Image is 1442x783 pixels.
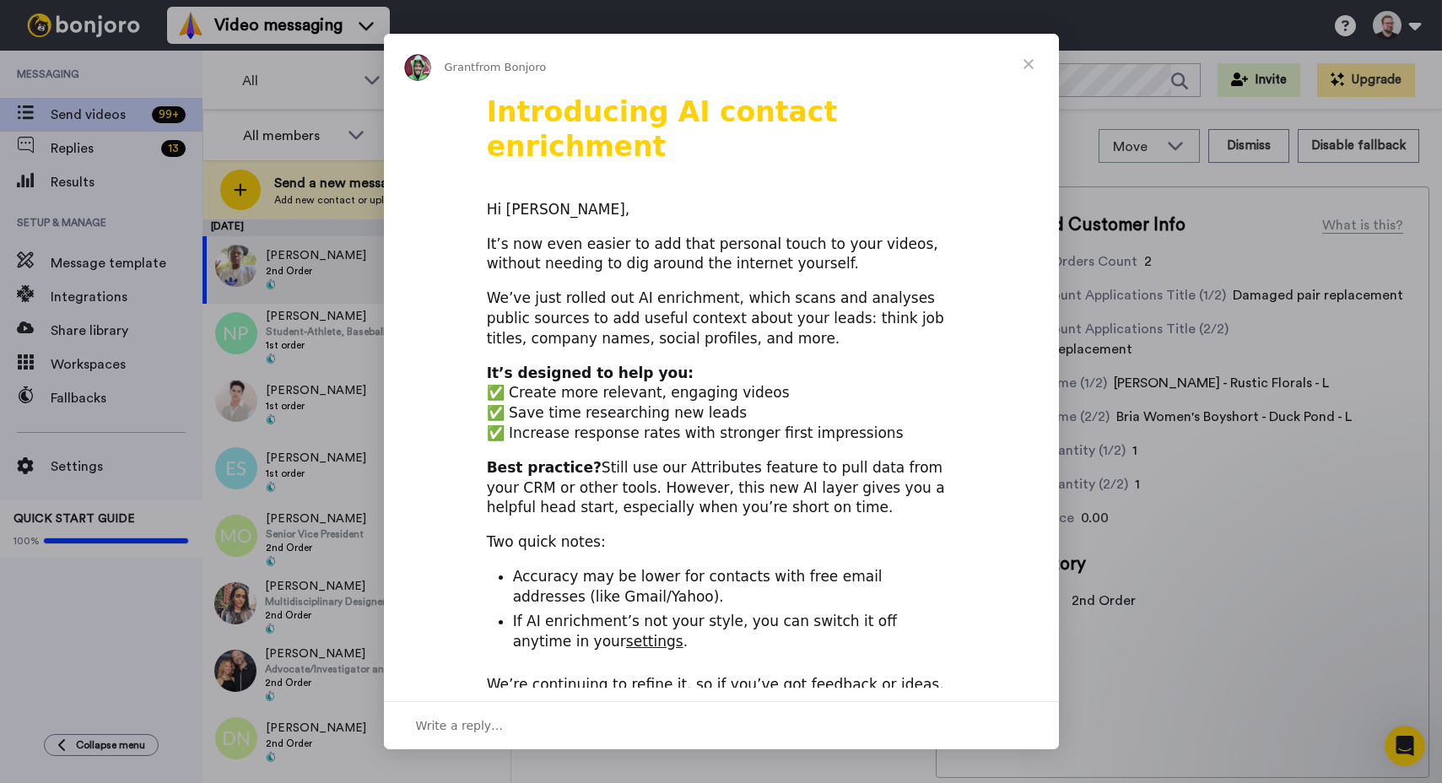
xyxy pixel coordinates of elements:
[475,61,546,73] span: from Bonjoro
[513,612,956,652] li: If AI enrichment’s not your style, you can switch it off anytime in your .
[384,701,1059,749] div: Open conversation and reply
[487,200,956,220] div: Hi [PERSON_NAME],
[416,715,504,737] span: Write a reply…
[998,34,1059,94] span: Close
[487,364,694,381] b: It’s designed to help you:
[404,54,431,81] img: Profile image for Grant
[445,61,476,73] span: Grant
[626,633,683,650] a: settings
[487,364,956,444] div: ✅ Create more relevant, engaging videos ✅ Save time researching new leads ✅ Increase response rat...
[487,235,956,275] div: It’s now even easier to add that personal touch to your videos, without needing to dig around the...
[487,459,602,476] b: Best practice?
[487,458,956,518] div: Still use our Attributes feature to pull data from your CRM or other tools. However, this new AI ...
[487,675,956,715] div: We’re continuing to refine it, so if you’ve got feedback or ideas, hit us up. We’d love to hear f...
[513,567,956,607] li: Accuracy may be lower for contacts with free email addresses (like Gmail/Yahoo).
[487,95,838,163] b: Introducing AI contact enrichment
[487,289,956,348] div: We’ve just rolled out AI enrichment, which scans and analyses public sources to add useful contex...
[487,532,956,553] div: Two quick notes:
